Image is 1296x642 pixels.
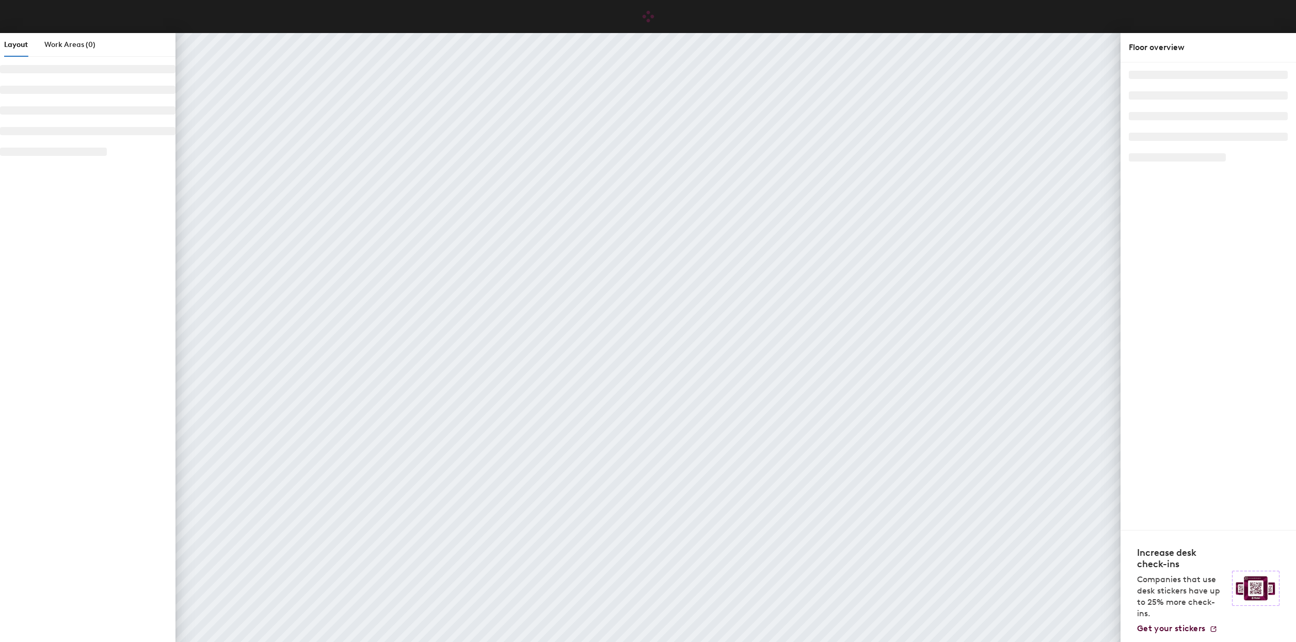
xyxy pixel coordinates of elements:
div: Floor overview [1129,41,1288,54]
span: Layout [4,40,28,49]
span: Get your stickers [1137,623,1205,633]
img: Sticker logo [1232,571,1279,606]
span: Work Areas (0) [44,40,95,49]
h4: Increase desk check-ins [1137,547,1226,570]
p: Companies that use desk stickers have up to 25% more check-ins. [1137,574,1226,619]
a: Get your stickers [1137,623,1218,634]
